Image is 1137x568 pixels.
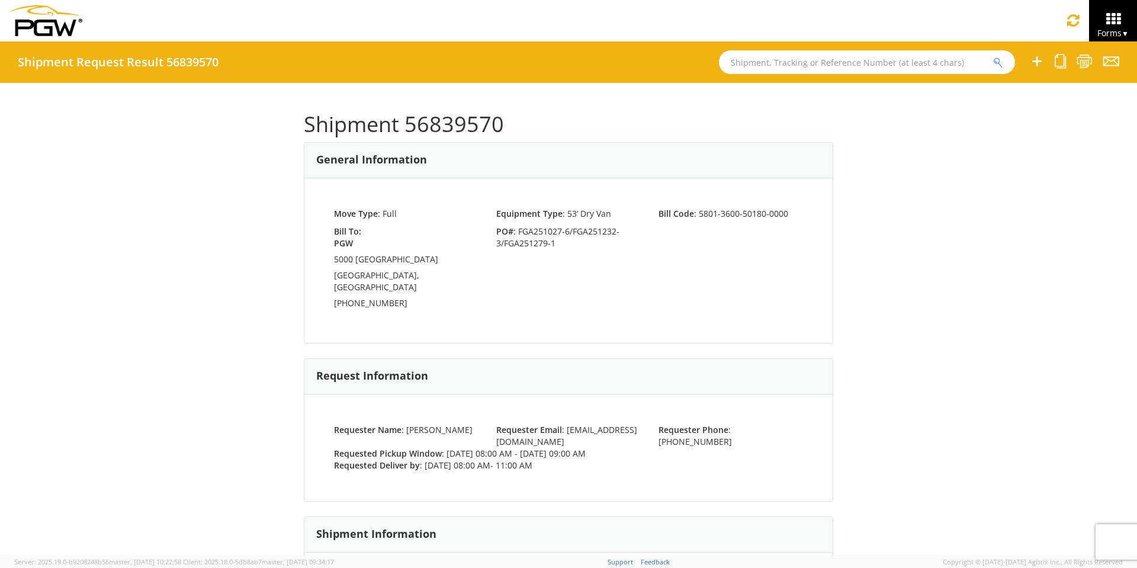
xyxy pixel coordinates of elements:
span: master, [DATE] 10:22:58 [109,557,181,566]
input: Shipment, Tracking or Reference Number (at least 4 chars) [719,50,1015,74]
span: Forms [1097,27,1129,38]
strong: Bill To: [334,226,361,237]
span: : FGA251027-6/FGA251232-3/FGA251279-1 [487,226,650,249]
span: : [DATE] 08:00 AM - [DATE] 09:00 AM [334,448,586,459]
strong: Bill Code [659,208,694,219]
strong: Requested Pickup Window [334,448,442,459]
span: : 5801-3600-50180-0000 [659,208,788,219]
span: : Full [334,208,397,219]
span: : [EMAIL_ADDRESS][DOMAIN_NAME] [496,424,637,447]
h1: Shipment 56839570 [304,113,833,136]
td: 5000 [GEOGRAPHIC_DATA] [334,253,478,269]
strong: PO# [496,226,513,237]
span: Server: 2025.19.0-b9208248b56 [14,557,181,566]
span: master, [DATE] 09:34:17 [262,557,334,566]
td: [PHONE_NUMBER] [334,297,478,313]
strong: PGW [334,238,353,249]
strong: Requester Name [334,424,402,435]
span: - 11:00 AM [490,460,532,471]
span: : [PHONE_NUMBER] [659,424,732,447]
h3: General Information [316,154,427,166]
span: Copyright © [DATE]-[DATE] Agistix Inc., All Rights Reserved [943,557,1123,567]
span: Client: 2025.18.0-5db8ab7 [183,557,334,566]
span: : [DATE] 08:00 AM [334,460,532,471]
h4: Shipment Request Result 56839570 [18,56,219,69]
span: : [PERSON_NAME] [334,424,473,435]
span: : 53’ Dry Van [496,208,611,219]
h3: Shipment Information [316,528,436,540]
strong: Requester Phone [659,424,728,435]
a: Support [608,557,633,566]
strong: Move Type [334,208,378,219]
td: [GEOGRAPHIC_DATA], [GEOGRAPHIC_DATA] [334,269,478,297]
strong: Requester Email [496,424,562,435]
a: Feedback [641,557,670,566]
span: ▼ [1122,28,1129,38]
strong: Requested Deliver by [334,460,420,471]
strong: Equipment Type [496,208,563,219]
h3: Request Information [316,370,428,382]
img: pgw-form-logo-1aaa8060b1cc70fad034.png [9,5,82,36]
